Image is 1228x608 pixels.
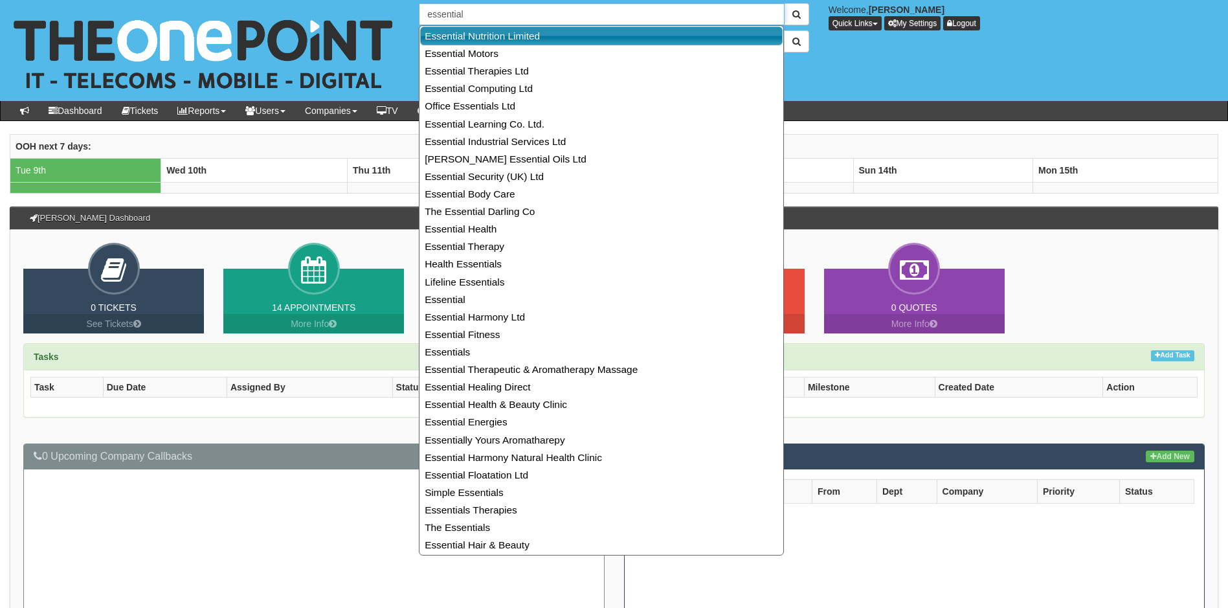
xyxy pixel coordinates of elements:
h3: [PERSON_NAME] Dashboard [23,207,157,229]
a: Essential Industrial Services Ltd [421,133,782,150]
th: Assigned By [227,377,392,398]
th: Status [1119,479,1194,503]
a: Essential Fitness [421,326,782,343]
th: Mon 15th [1033,158,1218,182]
th: Sun 14th [853,158,1033,182]
a: Simple Essentials [421,484,782,501]
a: Dashboard [39,101,112,120]
th: OOH next 7 days: [10,134,1218,158]
a: See Tickets [23,314,204,333]
th: Company [937,479,1037,503]
a: Essentially Yours Aromatharepy [421,431,782,449]
a: Essential Health [421,220,782,238]
a: Add Task [1151,350,1194,361]
a: More Info [824,314,1005,333]
th: Due Date [103,377,227,398]
a: Essential Motors [421,45,782,62]
a: Essential Nutrition Limited [420,27,783,45]
a: Essential Therapeutic & Aromatherapy Massage [421,361,782,378]
th: Action [1103,377,1198,398]
a: Essential Security (UK) Ltd [421,168,782,185]
a: Essential Body Care [421,185,782,203]
td: Tue 9th [10,158,161,182]
a: Reports [168,101,236,120]
a: Essentials [421,343,782,361]
a: Essential Therapy [421,238,782,255]
a: Users [236,101,295,120]
a: Essential Harmony Natural Health Clinic [421,449,782,466]
input: Search Companies [419,3,784,25]
a: 0 Tickets [91,302,137,313]
a: Essential Floatation Ltd [421,466,782,484]
a: Tickets [112,101,168,120]
a: Essential Energies [421,413,782,431]
a: Essential Health & Beauty Clinic [421,396,782,413]
strong: Tasks [34,352,59,362]
h3: 0 Upcoming Company Callbacks [34,451,594,462]
a: 0 Quotes [891,302,937,313]
a: The Essential Darling Co [421,203,782,220]
a: Logout [943,16,980,30]
th: Wed 10th [161,158,348,182]
a: Essential Computing Ltd [421,80,782,97]
th: Milestone [804,377,935,398]
th: Thu 11th [348,158,526,182]
a: The Essentials [421,519,782,536]
h3: 0 Open Tickets [634,451,1195,462]
a: Essential Learning Co. Ltd. [421,115,782,133]
a: Essential Therapies Ltd [421,62,782,80]
a: Lifeline Essentials [421,273,782,291]
b: [PERSON_NAME] [869,5,944,15]
a: Companies [295,101,367,120]
th: Created Date [935,377,1103,398]
a: Essential [421,291,782,308]
a: My Settings [884,16,941,30]
a: Essential Healing Direct [421,378,782,396]
a: Office Essentials Ltd [421,97,782,115]
th: From [812,479,876,503]
a: More Info [223,314,404,333]
a: Essential Hair & Beauty [421,536,782,554]
a: [PERSON_NAME] Essential Oils Ltd [421,150,782,168]
a: 14 Appointments [272,302,355,313]
a: Essential Harmony Ltd [421,308,782,326]
th: Priority [1037,479,1119,503]
th: Status [392,377,486,398]
a: Essentials Therapies [421,501,782,519]
button: Quick Links [829,16,882,30]
a: Add New [1146,451,1194,462]
a: OOH [408,101,456,120]
div: Welcome, [819,3,1228,30]
th: Dept [876,479,937,503]
a: Health Essentials [421,255,782,273]
th: Task [31,377,104,398]
a: TV [367,101,408,120]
